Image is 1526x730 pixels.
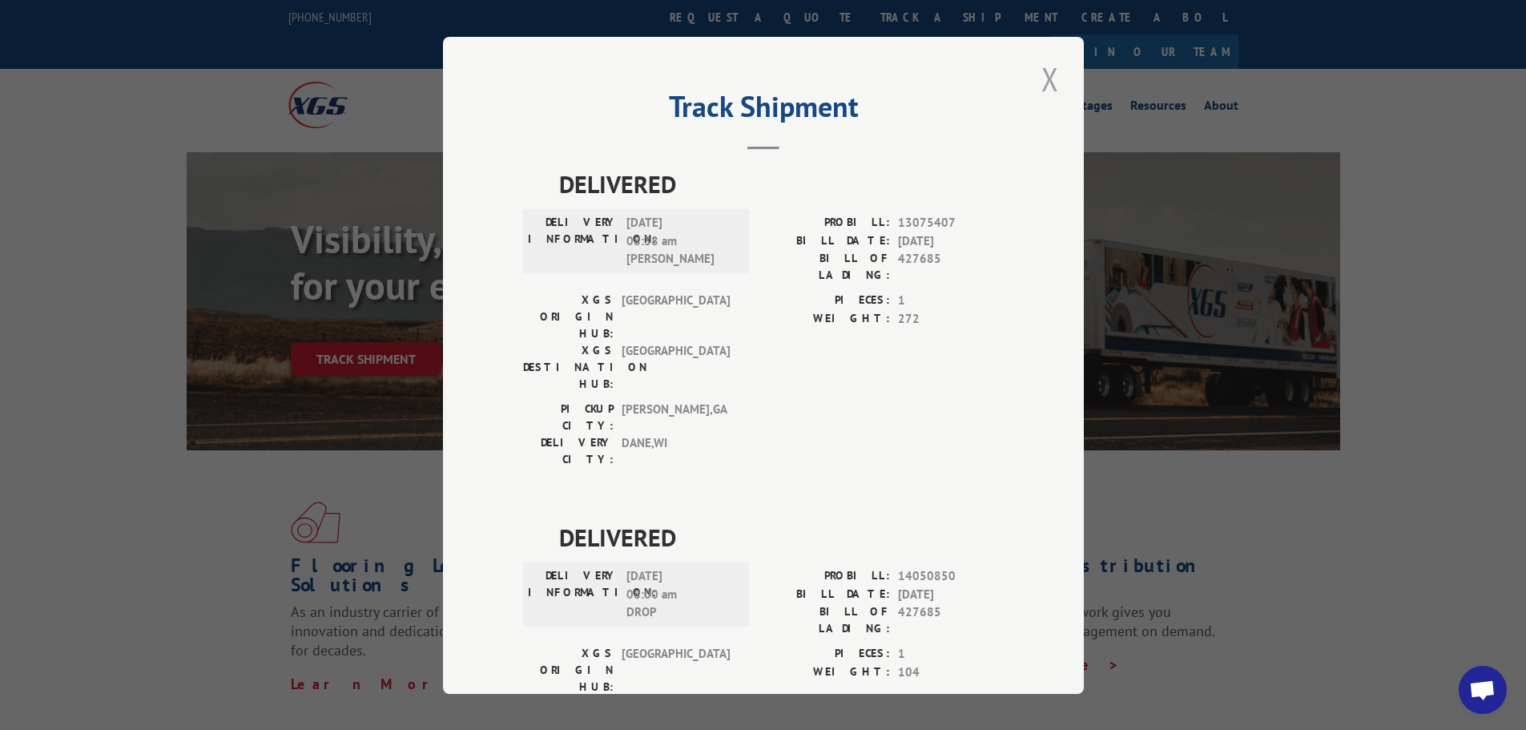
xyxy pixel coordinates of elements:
span: DELIVERED [559,519,1004,555]
span: 427685 [898,250,1004,284]
span: 14050850 [898,567,1004,586]
label: DELIVERY CITY: [523,434,614,468]
span: [DATE] 08:00 am DROP [626,567,735,622]
label: PIECES: [763,292,890,310]
label: BILL OF LADING: [763,250,890,284]
label: PIECES: [763,645,890,663]
span: [GEOGRAPHIC_DATA] [622,645,730,696]
span: [PERSON_NAME] , GA [622,401,730,434]
label: DELIVERY INFORMATION: [528,567,618,622]
label: WEIGHT: [763,663,890,681]
label: BILL DATE: [763,585,890,603]
span: 1 [898,292,1004,310]
label: XGS DESTINATION HUB: [523,342,614,393]
label: PICKUP CITY: [523,401,614,434]
span: 427685 [898,603,1004,637]
span: [DATE] [898,585,1004,603]
label: BILL OF LADING: [763,603,890,637]
label: PROBILL: [763,567,890,586]
label: BILL DATE: [763,232,890,250]
label: WEIGHT: [763,309,890,328]
span: [DATE] 08:38 am [PERSON_NAME] [626,214,735,268]
a: Open chat [1459,666,1507,714]
label: XGS ORIGIN HUB: [523,645,614,696]
label: DELIVERY INFORMATION: [528,214,618,268]
span: 1 [898,645,1004,663]
label: PROBILL: [763,214,890,232]
span: [DATE] [898,232,1004,250]
span: DELIVERED [559,166,1004,202]
span: DANE , WI [622,434,730,468]
span: 13075407 [898,214,1004,232]
span: [GEOGRAPHIC_DATA] [622,342,730,393]
h2: Track Shipment [523,95,1004,126]
span: 104 [898,663,1004,681]
button: Close modal [1037,57,1064,101]
span: 272 [898,309,1004,328]
label: XGS ORIGIN HUB: [523,292,614,342]
span: [GEOGRAPHIC_DATA] [622,292,730,342]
